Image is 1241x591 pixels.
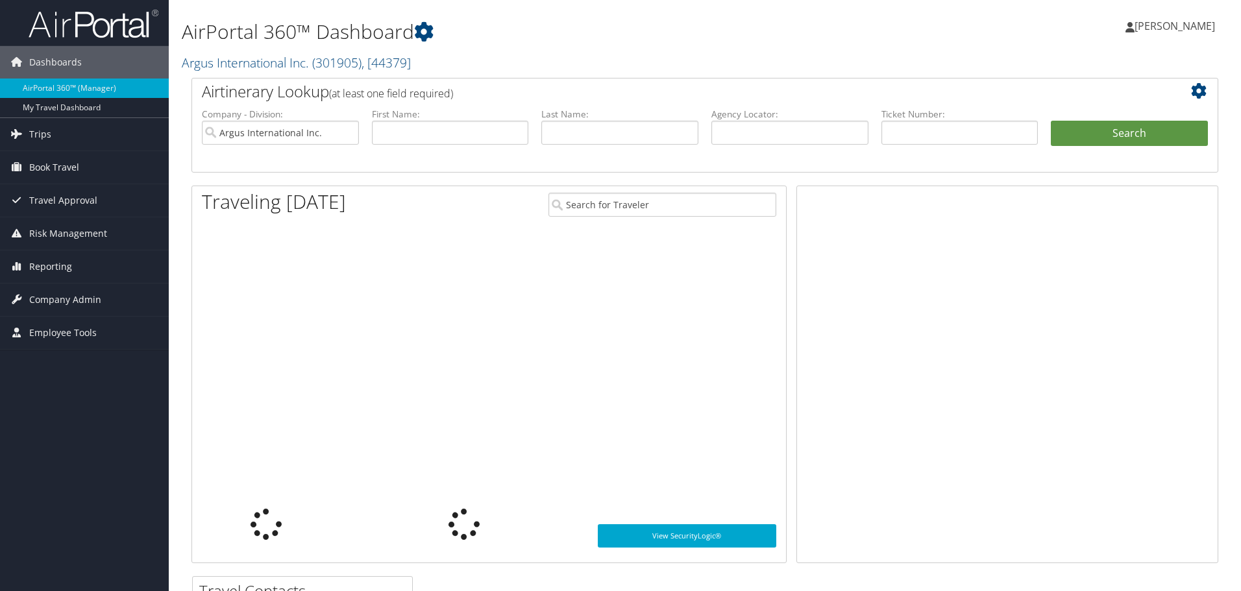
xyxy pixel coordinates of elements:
label: Agency Locator: [711,108,868,121]
h1: AirPortal 360™ Dashboard [182,18,879,45]
span: Dashboards [29,46,82,78]
h2: Airtinerary Lookup [202,80,1122,103]
span: Company Admin [29,283,101,316]
span: , [ 44379 ] [362,54,411,71]
span: [PERSON_NAME] [1135,19,1215,33]
span: Reporting [29,250,72,283]
h1: Traveling [DATE] [202,188,346,215]
button: Search [1051,121,1208,147]
label: Company - Division: [202,108,359,121]
img: airportal-logo.png [29,8,158,39]
a: [PERSON_NAME] [1125,6,1228,45]
a: Argus International Inc. [182,54,411,71]
span: Travel Approval [29,184,97,217]
input: Search for Traveler [548,193,776,217]
span: Trips [29,118,51,151]
span: Book Travel [29,151,79,184]
label: First Name: [372,108,529,121]
span: Employee Tools [29,317,97,349]
a: View SecurityLogic® [598,524,776,548]
span: Risk Management [29,217,107,250]
span: (at least one field required) [329,86,453,101]
label: Last Name: [541,108,698,121]
label: Ticket Number: [881,108,1038,121]
span: ( 301905 ) [312,54,362,71]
